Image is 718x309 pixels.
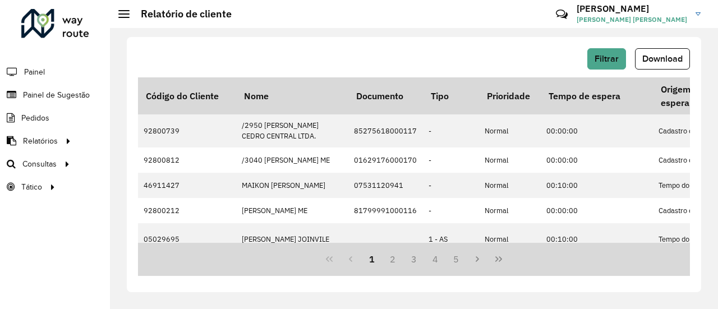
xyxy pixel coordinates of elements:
td: 92800212 [138,198,236,223]
span: Consultas [22,158,57,170]
td: - [423,173,479,198]
a: Contato Rápido [550,2,574,26]
h3: [PERSON_NAME] [577,3,687,14]
span: Tático [21,181,42,193]
td: - [423,198,479,223]
button: Next Page [467,248,488,270]
span: Download [642,54,683,63]
button: Last Page [488,248,509,270]
td: 01629176000170 [348,147,423,173]
td: Normal [479,198,541,223]
td: MAIKON [PERSON_NAME] [236,173,348,198]
td: [PERSON_NAME] ME [236,198,348,223]
td: 00:10:00 [541,173,653,198]
td: Normal [479,147,541,173]
button: 4 [425,248,446,270]
td: 05029695 [138,223,236,256]
span: [PERSON_NAME] [PERSON_NAME] [577,15,687,25]
td: Normal [479,223,541,256]
td: /3040 [PERSON_NAME] ME [236,147,348,173]
button: 5 [446,248,467,270]
td: 85275618000117 [348,114,423,147]
td: Normal [479,114,541,147]
th: Código do Cliente [138,77,236,114]
h2: Relatório de cliente [130,8,232,20]
span: Pedidos [21,112,49,124]
td: 92800739 [138,114,236,147]
span: Relatórios [23,135,58,147]
th: Tipo [423,77,479,114]
td: 07531120941 [348,173,423,198]
button: Download [635,48,690,70]
td: 00:00:00 [541,114,653,147]
td: Normal [479,173,541,198]
th: Tempo de espera [541,77,653,114]
span: Filtrar [595,54,619,63]
td: /2950 [PERSON_NAME] CEDRO CENTRAL LTDA. [236,114,348,147]
td: [PERSON_NAME] JOINVILE [236,223,348,256]
button: 2 [382,248,403,270]
td: 92800812 [138,147,236,173]
td: 1 - AS [423,223,479,256]
th: Prioridade [479,77,541,114]
td: 00:00:00 [541,147,653,173]
td: 46911427 [138,173,236,198]
td: 81799991000116 [348,198,423,223]
th: Nome [236,77,348,114]
span: Painel [24,66,45,78]
button: Filtrar [587,48,626,70]
td: - [423,114,479,147]
button: 1 [361,248,383,270]
td: 00:10:00 [541,223,653,256]
th: Documento [348,77,423,114]
button: 3 [403,248,425,270]
td: - [423,147,479,173]
span: Painel de Sugestão [23,89,90,101]
td: 00:00:00 [541,198,653,223]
